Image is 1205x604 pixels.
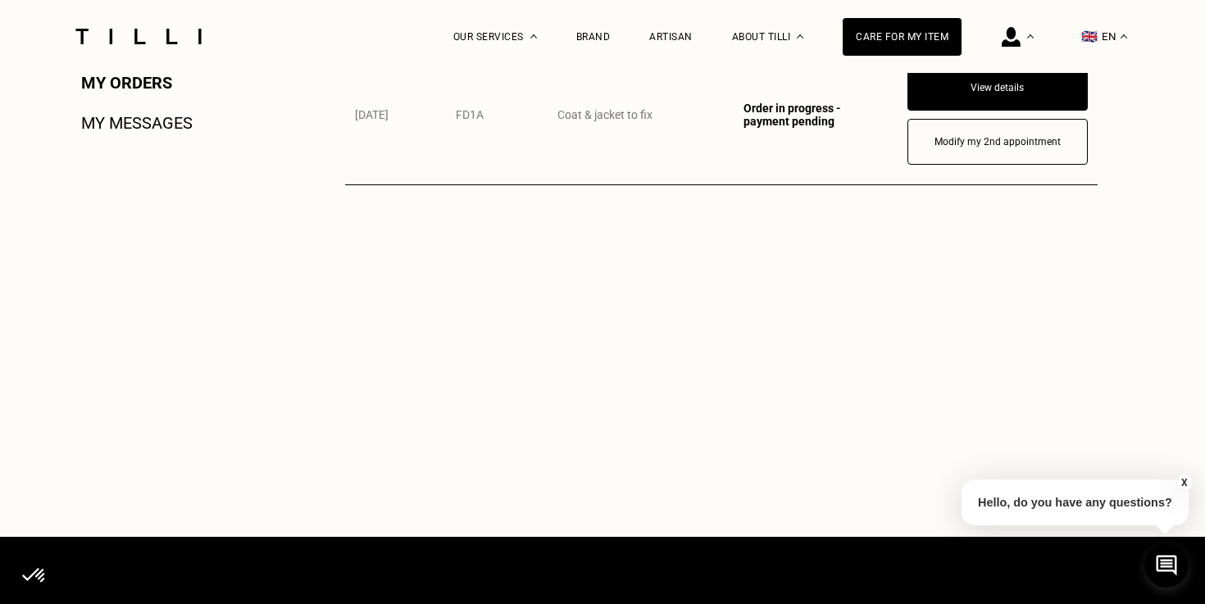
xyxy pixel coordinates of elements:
[1027,34,1034,39] img: Dropdown menu
[81,73,172,93] a: My orders
[70,29,207,44] img: Tilli seamstress service logo
[81,113,193,133] a: My messages
[530,34,537,39] img: Dropdown menu
[1002,27,1021,47] img: login icon
[734,44,898,184] td: Order in progress - payment pending
[1081,29,1098,44] span: 🇬🇧
[907,65,1088,111] button: View details
[649,31,693,43] a: Artisan
[962,479,1189,525] p: Hello, do you have any questions?
[907,119,1088,165] button: Modify my 2nd appointment
[1176,474,1193,492] button: X
[843,18,962,56] a: Care for my item
[797,34,803,39] img: About dropdown menu
[446,44,548,184] td: FD1A
[1121,34,1127,39] img: menu déroulant
[557,108,723,121] p: Coat & jacket to fix
[345,44,446,184] td: [DATE]
[576,31,611,43] a: Brand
